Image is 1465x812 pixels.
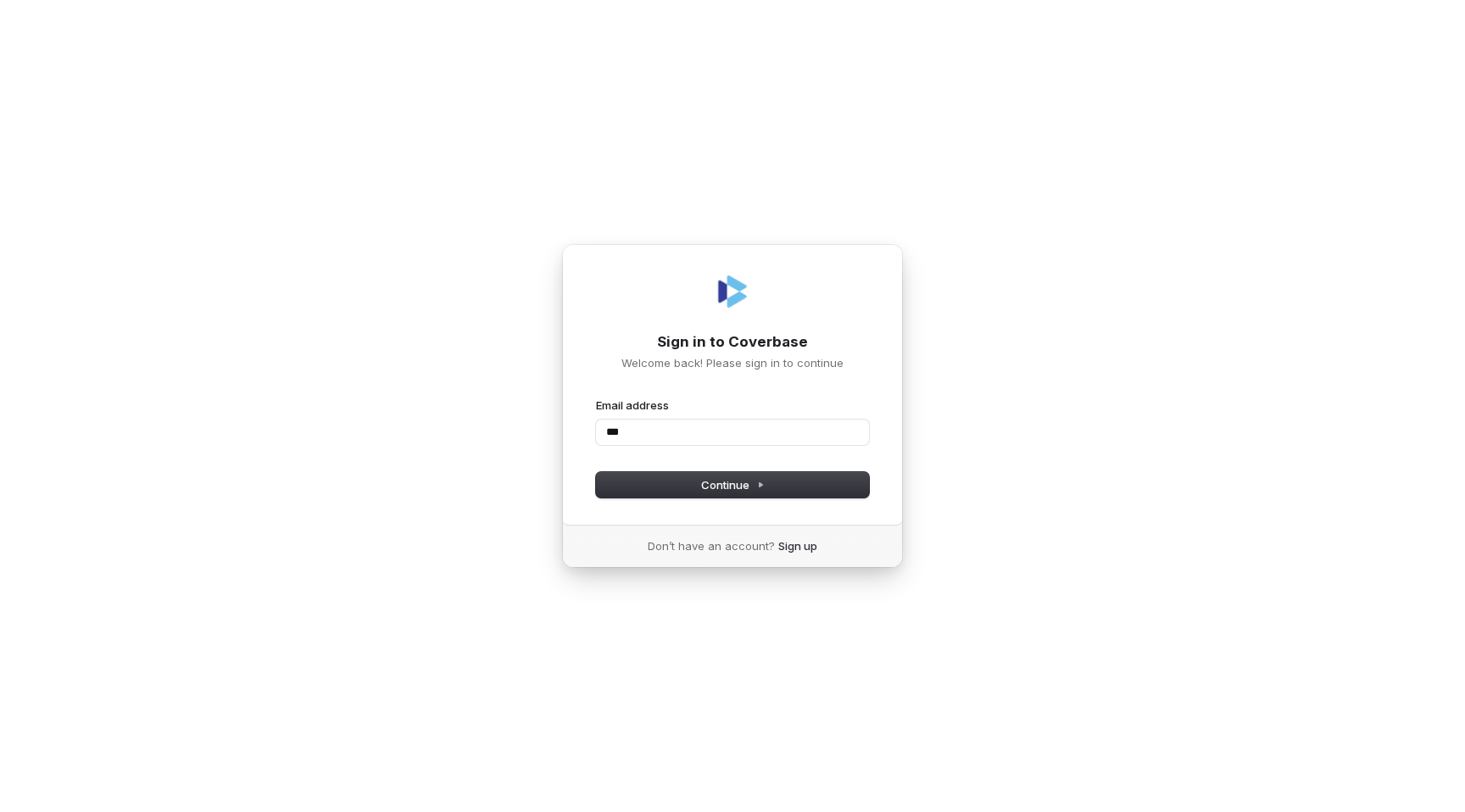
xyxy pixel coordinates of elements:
[648,538,775,553] span: Don’t have an account?
[596,398,669,413] label: Email address
[596,332,869,353] h1: Sign in to Coverbase
[596,472,869,498] button: Continue
[778,538,817,553] a: Sign up
[596,355,869,370] p: Welcome back! Please sign in to continue
[712,271,753,312] img: Coverbase
[701,477,765,492] span: Continue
